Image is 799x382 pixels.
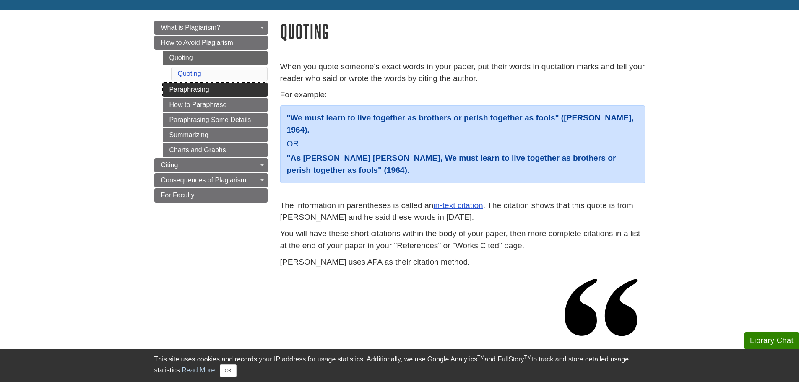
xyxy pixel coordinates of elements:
strong: "We must learn to live together as brothers or perish together as fools" ([PERSON_NAME], 1964). [287,113,634,134]
a: Quoting [163,51,268,65]
sup: TM [477,354,484,360]
a: Read More [182,366,215,374]
h1: Quoting [280,21,645,42]
a: Paraphrasing [163,83,268,97]
span: Consequences of Plagiarism [161,177,247,184]
sup: TM [524,354,531,360]
p: When you quote someone's exact words in your paper, put their words in quotation marks and tell y... [280,61,645,85]
p: For example: [280,89,645,101]
span: What is Plagiarism? [161,24,220,31]
strong: "As [PERSON_NAME] [PERSON_NAME], We must learn to live together as brothers or perish together as... [287,153,616,174]
span: For Faculty [161,192,195,199]
a: For Faculty [154,188,268,203]
a: What is Plagiarism? [154,21,268,35]
a: Summarizing [163,128,268,142]
p: The information in parentheses is called an . The citation shows that this quote is from [PERSON_... [280,187,645,223]
span: Citing [161,161,178,169]
a: How to Avoid Plagiarism [154,36,268,50]
a: Paraphrasing Some Details [163,113,268,127]
a: Quoting [178,70,201,77]
a: Consequences of Plagiarism [154,173,268,187]
p: You will have these short citations within the body of your paper, then more complete citations i... [280,228,645,252]
p: [PERSON_NAME] uses APA as their citation method. [280,256,645,268]
a: Citing [154,158,268,172]
a: How to Paraphrase [163,98,268,112]
span: How to Avoid Plagiarism [161,39,233,46]
p: OR [287,138,638,150]
div: Guide Page Menu [154,21,268,203]
a: in-text citation [433,201,483,210]
a: Charts and Graphs [163,143,268,157]
div: This site uses cookies and records your IP address for usage statistics. Additionally, we use Goo... [154,354,645,377]
button: Library Chat [744,332,799,349]
button: Close [220,364,236,377]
